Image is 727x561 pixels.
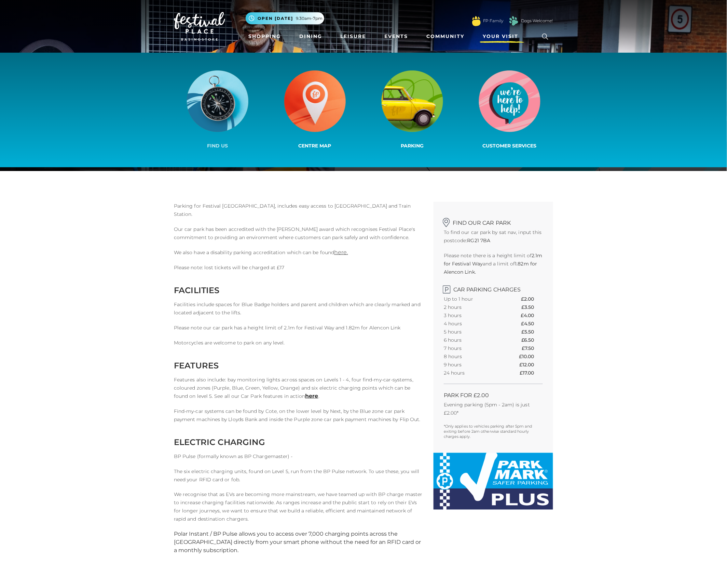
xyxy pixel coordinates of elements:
[483,143,537,149] span: Customer Services
[297,30,325,43] a: Dining
[174,12,225,41] img: Festival Place Logo
[444,392,543,399] h2: PARK FOR £2.00
[174,203,411,217] span: Parking for Festival [GEOGRAPHIC_DATA], includes easy access to [GEOGRAPHIC_DATA] and Train Station.
[174,324,423,332] p: Please note our car park has a height limit of 2.1m for Festival Way and 1.82m for Alencon Link
[483,18,504,24] a: FP Family
[444,295,498,303] th: Up to 1 hour
[246,12,324,24] button: Open [DATE] 9.30am-7pm
[401,143,424,149] span: Parking
[444,361,498,369] th: 9 hours
[334,249,348,256] a: here.
[522,344,543,352] th: £7.50
[522,328,543,336] th: £5.50
[299,143,331,149] span: Centre Map
[174,530,423,555] div: Polar Instant / BP Pulse allows you to access over 7,000 charging points across the [GEOGRAPHIC_D...
[174,225,423,242] p: Our car park has been accredited with the [PERSON_NAME] award which recognises Festival Place's c...
[519,352,543,361] th: £10.00
[444,319,498,328] th: 4 hours
[305,393,318,399] a: here
[174,452,423,460] p: BP Pulse (formally known as BP Chargemaster) -
[444,303,498,311] th: 2 hours
[174,361,423,370] h2: FEATURES
[174,285,423,295] h2: FACILITIES
[444,311,498,319] th: 3 hours
[521,311,543,319] th: £4.00
[382,30,411,43] a: Events
[521,319,543,328] th: £4.50
[483,33,518,40] span: Your Visit
[338,30,369,43] a: Leisure
[174,376,423,400] p: Features also include: bay monitoring lights across spaces on Levels 1 - 4, four find-my-car-syst...
[444,401,543,417] p: Evening parking (5pm - 2am) is just £2.00*
[174,437,423,447] h2: ELECTRIC CHARGING
[444,336,498,344] th: 6 hours
[461,69,558,151] a: Customer Services
[444,344,498,352] th: 7 hours
[444,228,543,245] p: To find our car park by sat nav, input this postcode:
[296,15,323,22] span: 9.30am-7pm
[434,453,553,510] img: Park-Mark-Plus-LG.jpeg
[174,407,423,423] p: Find-my-car systems can be found by Cote, on the lower level by Next, by the Blue zone car park p...
[174,467,423,484] p: The six electric charging units, found on Level 5, run from the BP Pulse network. To use these, y...
[174,339,423,347] p: Motorcycles are welcome to park on any level.
[467,237,491,244] strong: RG21 7BA
[444,283,543,293] h2: Car Parking Charges
[174,263,423,272] p: Please note: lost tickets will be charged at £17
[444,424,543,439] p: *Only applies to vehicles parking after 5pm and exiting before 2am otherwise standard hourly char...
[169,69,266,151] a: Find us
[480,30,524,43] a: Your Visit
[424,30,467,43] a: Community
[444,328,498,336] th: 5 hours
[444,369,498,377] th: 24 hours
[444,216,543,226] h2: Find our car park
[444,251,543,276] p: Please note there is a height limit of and a limit of
[174,248,423,257] p: We also have a disability parking accreditation which can be found
[363,69,461,151] a: Parking
[174,300,423,317] p: Facilities include spaces for Blue Badge holders and parent and children which are clearly marked...
[266,69,363,151] a: Centre Map
[519,361,543,369] th: £12.00
[522,336,543,344] th: £6.50
[246,30,284,43] a: Shopping
[521,18,553,24] a: Dogs Welcome!
[521,295,543,303] th: £2.00
[174,491,423,523] p: We recognise that as EVs are becoming more mainstream, we have teamed up with BP charge master to...
[258,15,293,22] span: Open [DATE]
[444,352,498,361] th: 8 hours
[207,143,228,149] span: Find us
[522,303,543,311] th: £3.50
[520,369,543,377] th: £17.00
